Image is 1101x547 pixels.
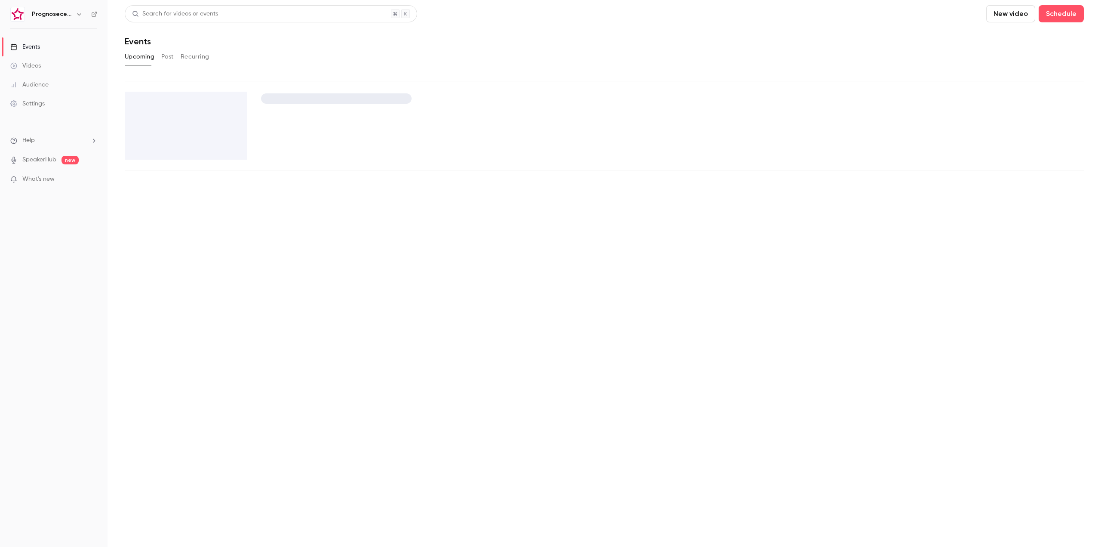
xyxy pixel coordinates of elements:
[10,80,49,89] div: Audience
[132,9,218,19] div: Search for videos or events
[22,136,35,145] span: Help
[986,5,1035,22] button: New video
[10,136,97,145] li: help-dropdown-opener
[22,155,56,164] a: SpeakerHub
[161,50,174,64] button: Past
[32,10,72,19] h6: Prognosecenteret | Powered by Hubexo
[10,99,45,108] div: Settings
[125,36,151,46] h1: Events
[1039,5,1084,22] button: Schedule
[10,43,40,51] div: Events
[181,50,209,64] button: Recurring
[22,175,55,184] span: What's new
[11,7,25,21] img: Prognosecenteret | Powered by Hubexo
[62,156,79,164] span: new
[10,62,41,70] div: Videos
[125,50,154,64] button: Upcoming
